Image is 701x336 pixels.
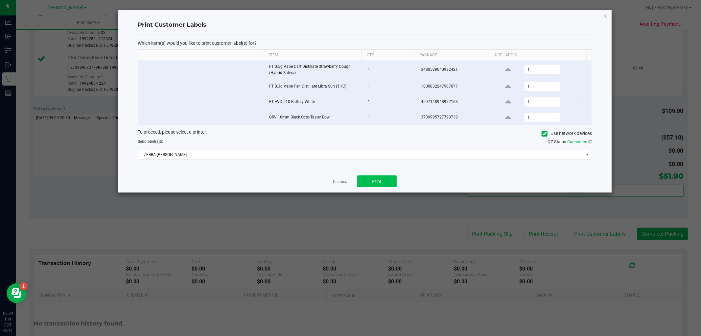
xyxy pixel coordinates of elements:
iframe: Resource center [7,283,26,303]
p: Which item(s) would you like to print customer label(s) for? [138,40,592,46]
th: Package [414,50,489,61]
td: 3739995727798738 [417,110,493,125]
td: 1 [364,110,417,125]
a: Dismiss [333,179,347,185]
button: Print [357,175,397,187]
td: 1 [364,79,417,94]
label: Use network devices [542,130,592,137]
th: # of labels [489,50,586,61]
td: 1 [364,94,417,110]
td: 3480589040932421 [417,61,493,79]
span: Send to: [138,139,164,144]
td: 4597148948972163 [417,94,493,110]
td: 1 [364,61,417,79]
span: ZEBRA-[PERSON_NAME] [138,150,583,159]
td: FT 0.5g Vape Cart Distillate Strawberry Cough (Hybrid-Sativa) [265,61,364,79]
td: FT AVD 510 Battery White [265,94,364,110]
span: Print [372,179,382,184]
td: 1800832247907077 [417,79,493,94]
span: QZ Status: [548,139,592,144]
td: FT 0.3g Vape Pen Distillate Libra Sun (THC) [265,79,364,94]
span: Connected [567,139,587,144]
td: GRV 16mm Black Octo-Taster Bowl [265,110,364,125]
div: To proceed, please select a printer. [133,129,597,139]
h4: Print Customer Labels [138,21,592,29]
iframe: Resource center unread badge [19,282,27,290]
th: Item [264,50,361,61]
th: Qty [361,50,414,61]
span: label(s) [147,139,160,144]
